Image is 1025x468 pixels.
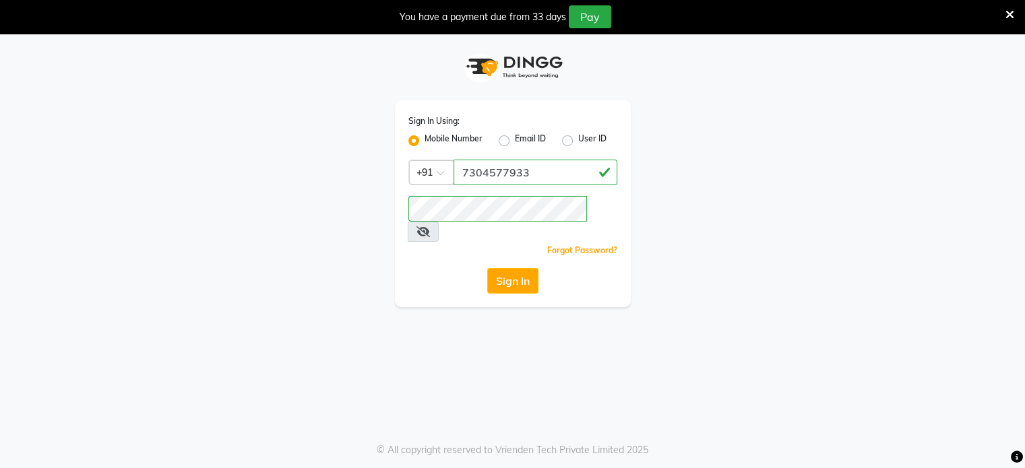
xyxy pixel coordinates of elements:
button: Sign In [487,268,538,294]
img: logo1.svg [459,47,567,87]
input: Username [454,160,617,185]
label: Email ID [515,133,546,149]
label: Mobile Number [425,133,483,149]
label: User ID [578,133,607,149]
a: Forgot Password? [547,245,617,255]
div: You have a payment due from 33 days [400,10,566,24]
input: Username [408,196,587,222]
label: Sign In Using: [408,115,460,127]
button: Pay [569,5,611,28]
